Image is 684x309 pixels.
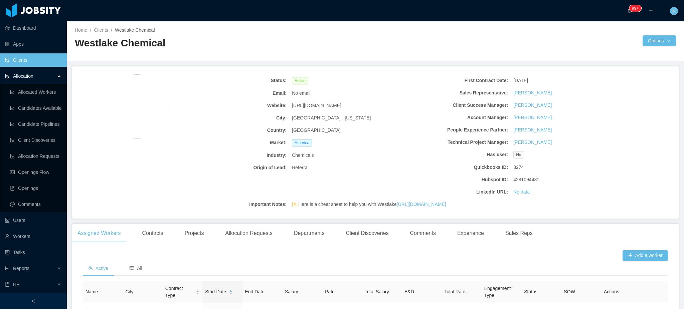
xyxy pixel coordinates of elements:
i: icon: bell [627,8,632,13]
span: Contract Type [165,285,193,299]
a: icon: messageComments [10,198,61,211]
b: Important Notes: [181,201,287,208]
span: Rate [325,289,335,294]
span: City [125,289,133,294]
b: Sales Representative: [403,89,508,96]
i: icon: caret-down [229,292,233,294]
i: icon: solution [5,74,10,78]
span: Reports [13,266,29,271]
a: icon: file-searchClient Discoveries [10,133,61,147]
div: Allocation Requests [220,224,278,243]
img: b6f1b720-dabf-11ec-8582-9f9ed21b7d01_62aa046600be6-400w.png [105,74,169,138]
span: Status [524,289,537,294]
span: Total Salary [365,289,389,294]
button: Optionsicon: down [643,35,676,46]
a: icon: robotUsers [5,214,61,227]
a: Home [75,27,87,33]
a: [PERSON_NAME] [513,139,552,146]
i: icon: line-chart [5,266,10,271]
div: Projects [179,224,209,243]
a: [URL][DOMAIN_NAME] [397,202,446,207]
span: flag [292,202,297,209]
a: icon: userWorkers [5,230,61,243]
b: Status: [181,77,287,84]
a: icon: line-chartCandidates Available [10,101,61,115]
span: Start Date [205,288,226,295]
i: icon: book [5,282,10,287]
a: [PERSON_NAME] [513,126,552,133]
i: icon: caret-up [229,289,233,291]
i: icon: plus [649,8,653,13]
b: Quickbooks ID: [403,164,508,171]
span: America [292,139,312,146]
span: Total Rate [444,289,465,294]
a: [PERSON_NAME] [513,114,552,121]
a: icon: idcardOpenings Flow [10,166,61,179]
span: No [513,151,524,159]
a: No data [513,189,530,196]
i: icon: read [130,266,134,270]
span: HR [13,282,20,287]
span: Active [292,77,308,84]
b: Technical Project Manager: [403,139,508,146]
div: Experience [452,224,489,243]
span: Referral [292,164,309,171]
b: First Contract Date: [403,77,508,84]
span: Actions [604,289,619,294]
span: Salary [285,289,298,294]
span: [URL][DOMAIN_NAME] [292,102,341,109]
span: Chemicals [292,152,314,159]
b: Origin of Lead: [181,164,287,171]
a: icon: profileTasks [5,246,61,259]
i: icon: caret-up [196,289,200,291]
span: [GEOGRAPHIC_DATA] - [US_STATE] [292,114,371,121]
h2: Westlake Chemical [75,36,375,50]
b: Account Manager: [403,114,508,121]
a: icon: appstoreApps [5,37,61,51]
b: Country: [181,127,287,134]
span: No email [292,90,310,97]
b: Has user: [403,151,508,158]
b: Market: [181,139,287,146]
b: City: [181,114,287,121]
i: icon: team [88,266,93,270]
a: [PERSON_NAME] [513,102,552,109]
span: Engagement Type [484,286,511,298]
a: icon: line-chartAllocated Workers [10,85,61,99]
span: / [111,27,112,33]
div: [DATE] [511,74,622,87]
a: icon: pie-chartDashboard [5,21,61,35]
i: icon: caret-down [196,292,200,294]
span: End Date [245,289,265,294]
span: Westlake Chemical [115,27,155,33]
b: Industry: [181,152,287,159]
b: LinkedIn URL: [403,189,508,196]
div: Contacts [137,224,169,243]
div: Client Discoveries [340,224,394,243]
span: 3274 [513,164,524,171]
span: [GEOGRAPHIC_DATA] [292,127,341,134]
b: Email: [181,90,287,97]
span: Active [88,266,108,271]
sup: 1648 [629,5,641,12]
b: Hubspot ID: [403,176,508,183]
div: Sort [196,289,200,294]
div: Comments [405,224,441,243]
span: N [672,7,676,15]
span: Name [85,289,98,294]
button: icon: plusAdd a worker [623,250,668,261]
span: / [90,27,91,33]
a: icon: file-textOpenings [10,182,61,195]
a: icon: line-chartCandidate Pipelines [10,117,61,131]
span: Allocation [13,73,33,79]
span: E&D [404,289,414,294]
a: Clients [94,27,108,33]
span: Here is a cheat sheet to help you with Westlake [298,201,446,208]
a: [PERSON_NAME] [513,89,552,96]
div: Departments [289,224,330,243]
span: SOW [564,289,575,294]
span: 4281094431 [513,176,539,183]
b: Client Success Manager: [403,102,508,109]
b: Website: [181,102,287,109]
div: Assigned Workers [72,224,126,243]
